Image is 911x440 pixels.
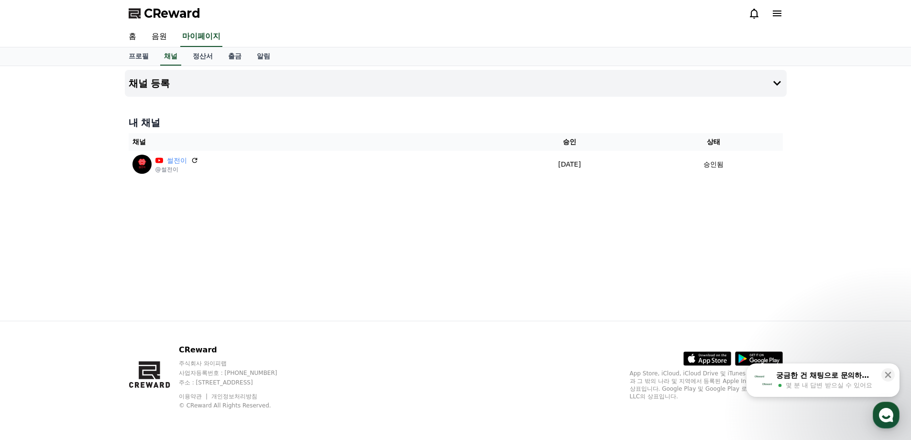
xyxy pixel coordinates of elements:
span: CReward [144,6,200,21]
h4: 채널 등록 [129,78,170,89]
a: 음원 [144,27,175,47]
p: 승인됨 [703,159,724,169]
a: 이용약관 [179,393,209,400]
a: 마이페이지 [180,27,222,47]
th: 승인 [494,133,645,151]
a: 출금 [220,47,249,66]
a: 홈 [121,27,144,47]
a: 채널 [160,47,181,66]
p: 사업자등록번호 : [PHONE_NUMBER] [179,369,296,377]
p: App Store, iCloud, iCloud Drive 및 iTunes Store는 미국과 그 밖의 나라 및 지역에서 등록된 Apple Inc.의 서비스 상표입니다. Goo... [630,370,783,400]
a: 정산서 [185,47,220,66]
p: © CReward All Rights Reserved. [179,402,296,409]
p: [DATE] [498,159,641,169]
a: CReward [129,6,200,21]
img: 썰전이 [132,155,152,174]
p: 주식회사 와이피랩 [179,360,296,367]
p: CReward [179,344,296,356]
th: 상태 [645,133,782,151]
a: 알림 [249,47,278,66]
a: 썰전이 [167,156,187,166]
th: 채널 [129,133,494,151]
button: 채널 등록 [125,70,787,97]
p: 주소 : [STREET_ADDRESS] [179,379,296,386]
a: 프로필 [121,47,156,66]
a: 개인정보처리방침 [211,393,257,400]
p: @썰전이 [155,166,198,173]
h4: 내 채널 [129,116,783,129]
